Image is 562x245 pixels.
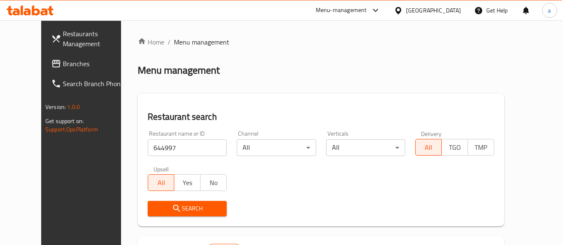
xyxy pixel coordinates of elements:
input: Search for restaurant name or ID.. [148,139,227,156]
li: / [168,37,171,47]
div: [GEOGRAPHIC_DATA] [406,6,461,15]
span: a [548,6,551,15]
span: Search Branch Phone [63,79,129,89]
a: Restaurants Management [45,24,135,54]
span: 1.0.0 [67,101,80,112]
a: Branches [45,54,135,74]
button: All [415,139,442,156]
span: TGO [445,141,465,153]
span: Menu management [174,37,229,47]
span: Yes [178,177,197,189]
h2: Restaurant search [148,111,494,123]
label: Upsell [153,166,169,172]
button: TGO [441,139,468,156]
button: No [200,174,227,191]
button: TMP [468,139,494,156]
div: All [326,139,405,156]
span: Restaurants Management [63,29,129,49]
button: All [148,174,174,191]
div: All [237,139,316,156]
a: Support.OpsPlatform [45,124,98,135]
label: Delivery [421,131,442,136]
span: All [151,177,171,189]
a: Home [138,37,164,47]
button: Search [148,201,227,216]
span: All [419,141,438,153]
span: Version: [45,101,66,112]
h2: Menu management [138,64,220,77]
a: Search Branch Phone [45,74,135,94]
span: No [204,177,223,189]
span: Search [154,203,220,214]
nav: breadcrumb [138,37,504,47]
div: Menu-management [316,5,367,15]
span: Get support on: [45,116,84,126]
button: Yes [174,174,201,191]
span: TMP [471,141,491,153]
span: Branches [63,59,129,69]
